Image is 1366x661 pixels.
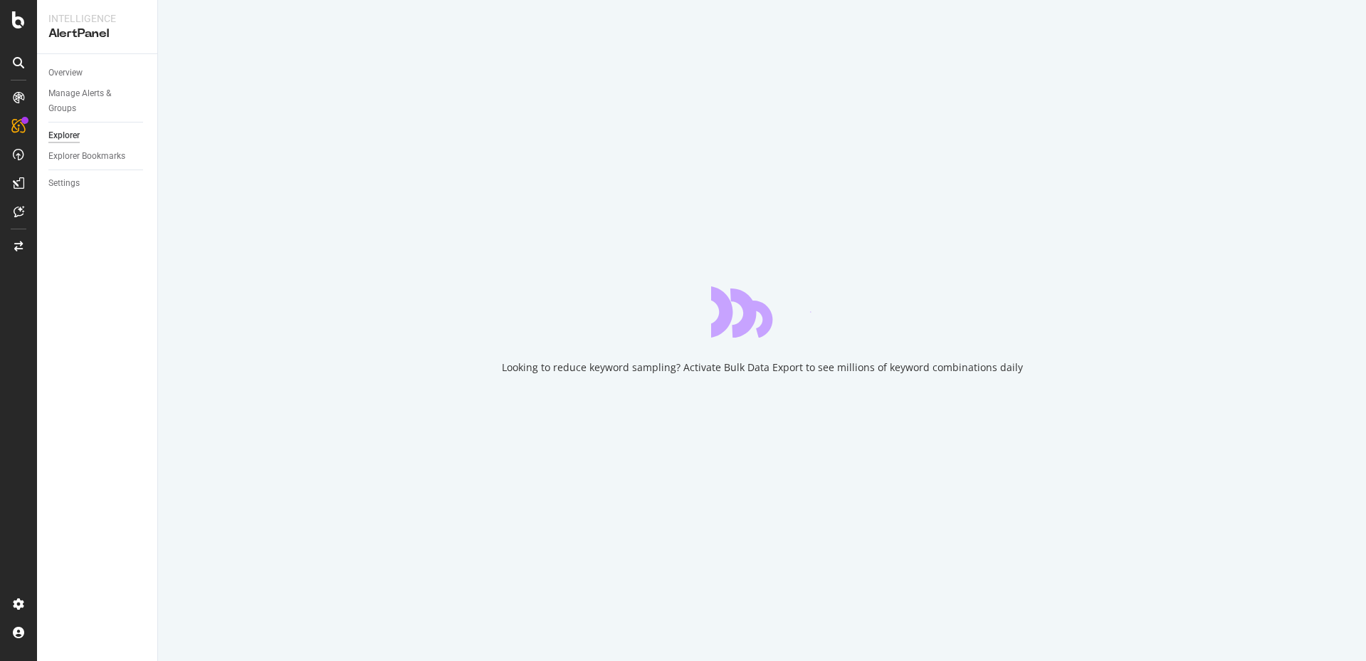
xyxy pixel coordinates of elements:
[48,176,80,191] div: Settings
[48,66,83,80] div: Overview
[502,360,1023,375] div: Looking to reduce keyword sampling? Activate Bulk Data Export to see millions of keyword combinat...
[48,86,147,116] a: Manage Alerts & Groups
[48,66,147,80] a: Overview
[48,149,125,164] div: Explorer Bookmarks
[48,176,147,191] a: Settings
[48,26,146,42] div: AlertPanel
[48,128,80,143] div: Explorer
[48,149,147,164] a: Explorer Bookmarks
[48,128,147,143] a: Explorer
[711,286,814,338] div: animation
[48,86,134,116] div: Manage Alerts & Groups
[48,11,146,26] div: Intelligence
